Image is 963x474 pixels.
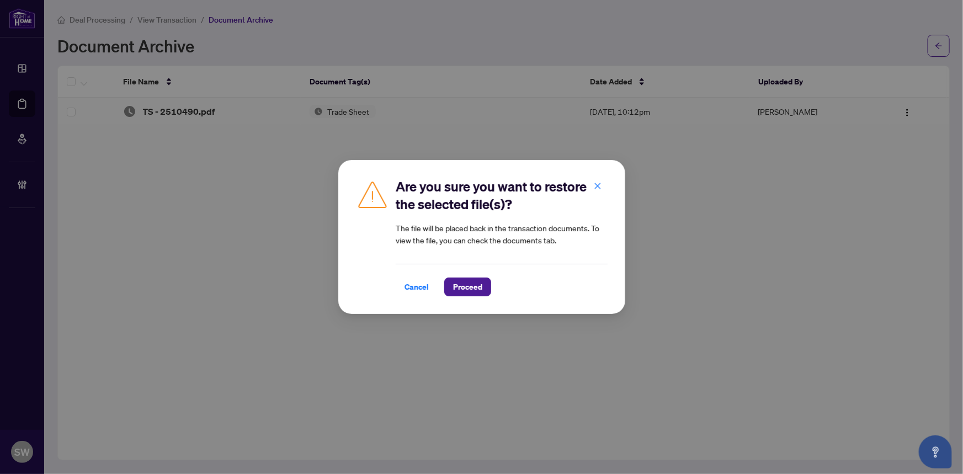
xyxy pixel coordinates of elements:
[444,278,491,296] button: Proceed
[396,278,438,296] button: Cancel
[453,278,482,296] span: Proceed
[356,178,389,211] img: Caution Icon
[405,278,429,296] span: Cancel
[919,435,952,468] button: Open asap
[396,222,608,246] article: The file will be placed back in the transaction documents. To view the file, you can check the do...
[396,178,608,213] h2: Are you sure you want to restore the selected file(s)?
[594,182,602,190] span: close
